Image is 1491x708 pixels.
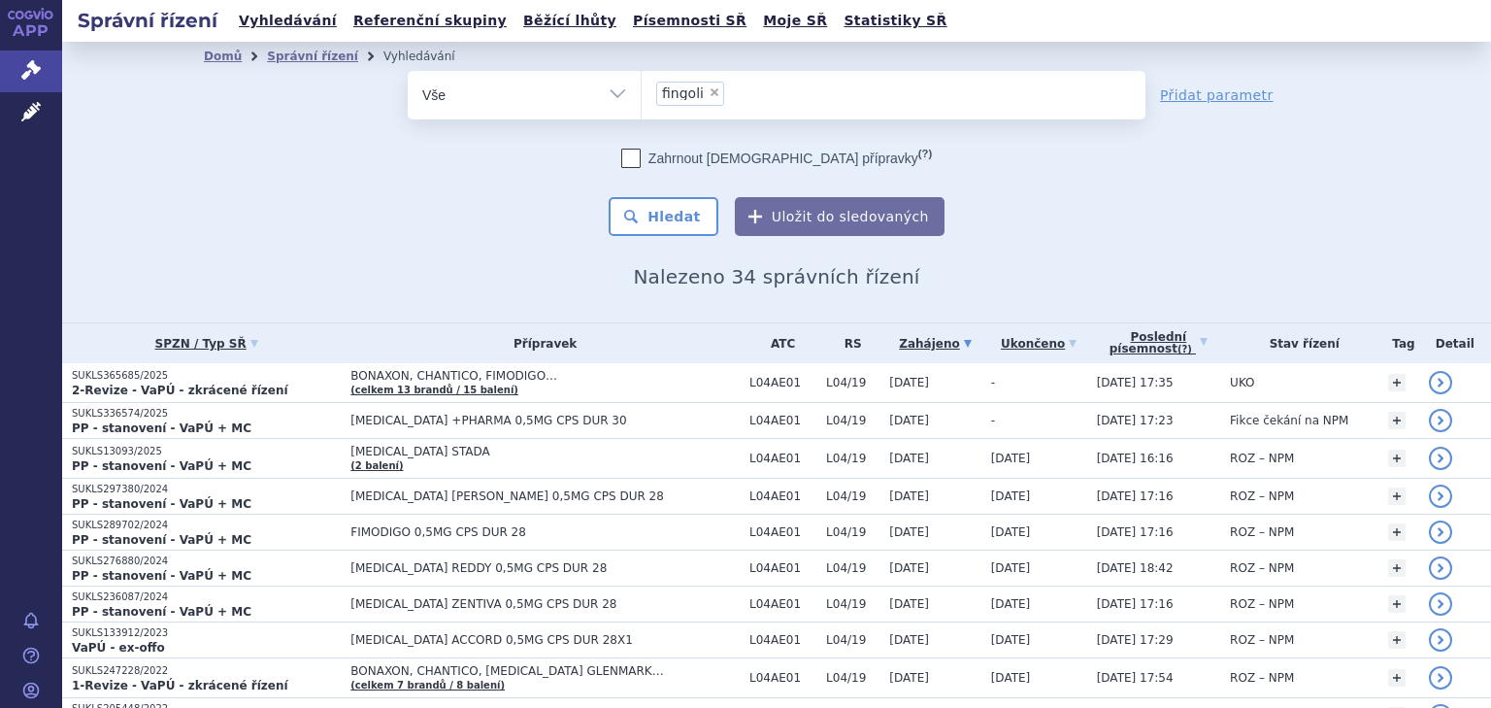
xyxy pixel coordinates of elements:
strong: PP - stanovení - VaPÚ + MC [72,569,251,583]
th: Tag [1378,323,1418,363]
span: L04/19 [826,597,879,611]
a: Ukončeno [991,330,1087,357]
span: [DATE] [991,452,1031,465]
th: RS [816,323,879,363]
a: Přidat parametr [1160,85,1274,105]
span: L04/19 [826,633,879,647]
span: L04AE01 [749,489,816,503]
span: L04AE01 [749,452,816,465]
a: Statistiky SŘ [838,8,952,34]
span: L04AE01 [749,561,816,575]
span: [DATE] 17:16 [1097,525,1174,539]
span: [DATE] [889,525,929,539]
span: [DATE] [991,489,1031,503]
th: Detail [1419,323,1491,363]
span: [DATE] 17:35 [1097,376,1174,389]
a: + [1388,669,1406,687]
span: [DATE] 17:16 [1097,489,1174,503]
span: Nalezeno 34 správních řízení [633,265,919,288]
span: [DATE] [991,671,1031,685]
p: SUKLS276880/2024 [72,555,341,568]
span: fingoli [662,86,704,100]
span: FIMODIGO 0,5MG CPS DUR 28 [350,525,740,539]
span: L04/19 [826,452,879,465]
strong: PP - stanovení - VaPÚ + MC [72,421,251,435]
span: ROZ – NPM [1230,489,1294,503]
strong: PP - stanovení - VaPÚ + MC [72,533,251,547]
a: + [1388,595,1406,613]
span: L04AE01 [749,633,816,647]
span: [DATE] 18:42 [1097,561,1174,575]
span: × [709,86,720,98]
button: Uložit do sledovaných [735,197,944,236]
th: Přípravek [341,323,740,363]
a: Správní řízení [267,50,358,63]
a: Vyhledávání [233,8,343,34]
a: + [1388,412,1406,429]
p: SUKLS236087/2024 [72,590,341,604]
span: [MEDICAL_DATA] REDDY 0,5MG CPS DUR 28 [350,561,740,575]
li: Vyhledávání [383,42,480,71]
span: [DATE] 17:16 [1097,597,1174,611]
a: detail [1429,521,1452,544]
button: Hledat [609,197,718,236]
a: + [1388,488,1406,505]
abbr: (?) [1177,344,1192,355]
span: [DATE] 16:16 [1097,452,1174,465]
span: - [991,376,995,389]
a: + [1388,559,1406,577]
span: [DATE] [889,376,929,389]
span: BONAXON, CHANTICO, [MEDICAL_DATA] GLENMARK… [350,664,740,678]
span: L04/19 [826,489,879,503]
a: detail [1429,592,1452,616]
span: [MEDICAL_DATA] STADA [350,445,740,458]
p: SUKLS289702/2024 [72,519,341,532]
p: SUKLS247228/2022 [72,664,341,678]
span: [DATE] [889,597,929,611]
a: + [1388,631,1406,649]
strong: VaPÚ - ex-offo [72,641,165,655]
span: [DATE] [991,597,1031,611]
h2: Správní řízení [62,7,233,34]
strong: PP - stanovení - VaPÚ + MC [72,497,251,511]
a: detail [1429,485,1452,508]
a: detail [1429,628,1452,652]
span: ROZ – NPM [1230,525,1294,539]
a: Běžící lhůty [517,8,622,34]
strong: 2-Revize - VaPÚ - zkrácené řízení [72,384,288,397]
p: SUKLS365685/2025 [72,369,341,383]
a: + [1388,374,1406,391]
span: L04AE01 [749,376,816,389]
span: ROZ – NPM [1230,452,1294,465]
span: ROZ – NPM [1230,561,1294,575]
a: Písemnosti SŘ [627,8,752,34]
a: Referenční skupiny [348,8,513,34]
a: (celkem 13 brandů / 15 balení) [350,385,518,395]
span: L04AE01 [749,525,816,539]
abbr: (?) [918,148,932,160]
span: Fikce čekání na NPM [1230,414,1348,427]
a: detail [1429,371,1452,394]
p: SUKLS336574/2025 [72,407,341,421]
strong: PP - stanovení - VaPÚ + MC [72,605,251,619]
a: detail [1429,409,1452,432]
p: SUKLS13093/2025 [72,445,341,458]
a: detail [1429,447,1452,470]
a: detail [1429,556,1452,580]
a: (2 balení) [350,460,403,471]
a: Moje SŘ [757,8,833,34]
span: [MEDICAL_DATA] ACCORD 0,5MG CPS DUR 28X1 [350,633,740,647]
th: ATC [740,323,816,363]
span: [DATE] 17:29 [1097,633,1174,647]
span: [DATE] [889,561,929,575]
span: L04AE01 [749,671,816,685]
a: Domů [204,50,242,63]
a: Poslednípísemnost(?) [1097,323,1220,363]
span: ROZ – NPM [1230,671,1294,685]
span: L04AE01 [749,597,816,611]
span: [DATE] 17:54 [1097,671,1174,685]
span: ROZ – NPM [1230,633,1294,647]
span: L04AE01 [749,414,816,427]
span: [DATE] [991,525,1031,539]
span: UKO [1230,376,1254,389]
